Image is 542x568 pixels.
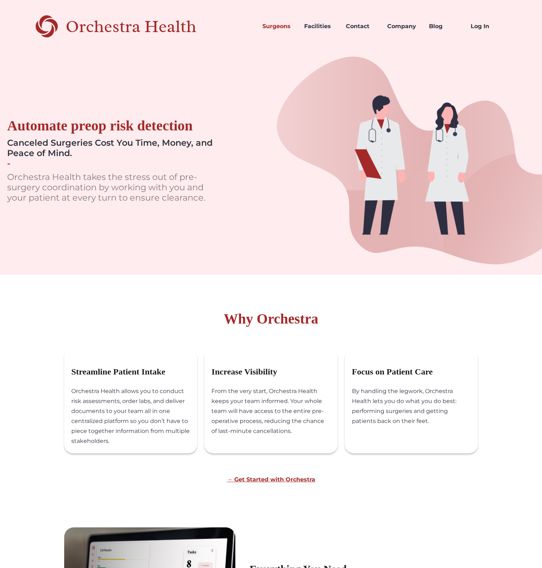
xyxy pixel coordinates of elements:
[211,367,337,377] h3: Increase Visibility
[340,14,382,38] a: Contact
[71,367,197,377] h3: Streamline Patient Intake
[7,172,221,203] p: Orchestra Health takes the stress out of pre-surgery coordination by working with you and your pa...
[298,14,340,38] a: Facilities
[7,138,235,159] div: Canceled Surgeries Cost You Time, Money, and Peace of Mind.
[66,19,221,34] div: Orchestra Health
[271,53,542,275] img: doctors
[7,117,193,134] div: Automate preop risk detection
[352,386,478,433] div: By handling the legwork, Orchestra Health lets you do what you do best: performing surgeries and ...
[423,14,465,38] a: Blog
[71,386,197,453] div: Orchestra Health allows you to conduct risk assessments, order labs, and deliver documents to you...
[352,367,478,377] h3: Focus on Patient Care
[465,14,507,38] a: Log In
[257,14,298,38] a: Surgeons
[382,14,423,38] a: Company
[227,476,315,483] a: → Get Started with Orchestra
[36,14,221,38] a: home
[7,159,10,169] div: -
[211,386,337,443] div: From the very start, Orchestra Health keeps your team informed. Your whole team will have access ...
